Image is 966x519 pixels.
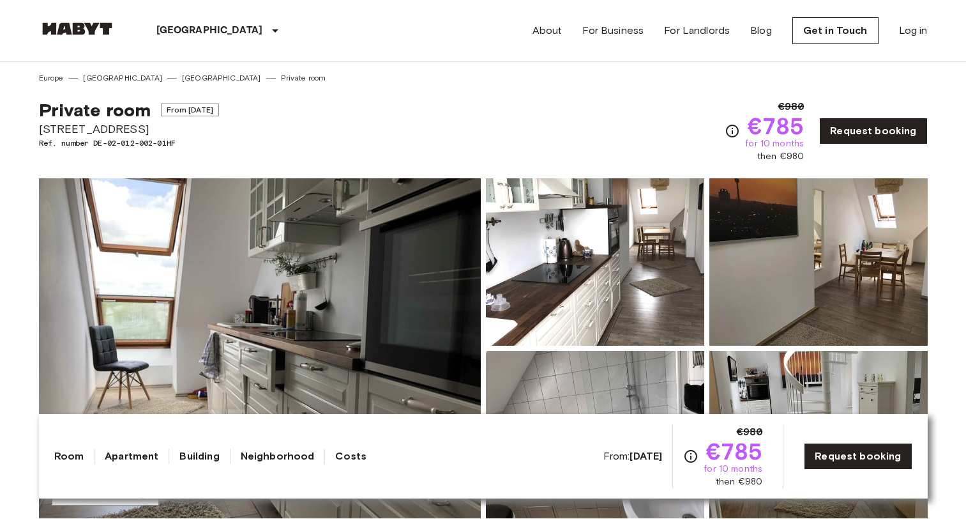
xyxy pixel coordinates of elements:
[83,72,162,84] a: [GEOGRAPHIC_DATA]
[716,476,762,488] span: then €980
[182,72,261,84] a: [GEOGRAPHIC_DATA]
[281,72,326,84] a: Private room
[792,17,879,44] a: Get in Touch
[39,72,64,84] a: Europe
[683,449,698,464] svg: Check cost overview for full price breakdown. Please note that discounts apply to new joiners onl...
[39,121,219,137] span: [STREET_ADDRESS]
[819,118,927,144] a: Request booking
[630,450,662,462] b: [DATE]
[664,23,730,38] a: For Landlords
[486,351,704,518] img: Picture of unit DE-02-012-002-01HF
[750,23,772,38] a: Blog
[105,449,158,464] a: Apartment
[748,114,804,137] span: €785
[241,449,315,464] a: Neighborhood
[39,178,481,518] img: Marketing picture of unit DE-02-012-002-01HF
[709,178,928,346] img: Picture of unit DE-02-012-002-01HF
[745,137,804,150] span: for 10 months
[704,463,762,476] span: for 10 months
[39,99,151,121] span: Private room
[725,123,740,139] svg: Check cost overview for full price breakdown. Please note that discounts apply to new joiners onl...
[335,449,366,464] a: Costs
[39,22,116,35] img: Habyt
[757,150,804,163] span: then €980
[161,104,219,116] span: From [DATE]
[156,23,263,38] p: [GEOGRAPHIC_DATA]
[39,137,219,149] span: Ref. number DE-02-012-002-01HF
[709,351,928,518] img: Picture of unit DE-02-012-002-01HF
[54,449,84,464] a: Room
[179,449,219,464] a: Building
[706,440,763,463] span: €785
[899,23,928,38] a: Log in
[778,99,804,114] span: €980
[532,23,562,38] a: About
[582,23,644,38] a: For Business
[804,443,912,470] a: Request booking
[486,178,704,346] img: Picture of unit DE-02-012-002-01HF
[737,424,763,440] span: €980
[603,449,663,463] span: From:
